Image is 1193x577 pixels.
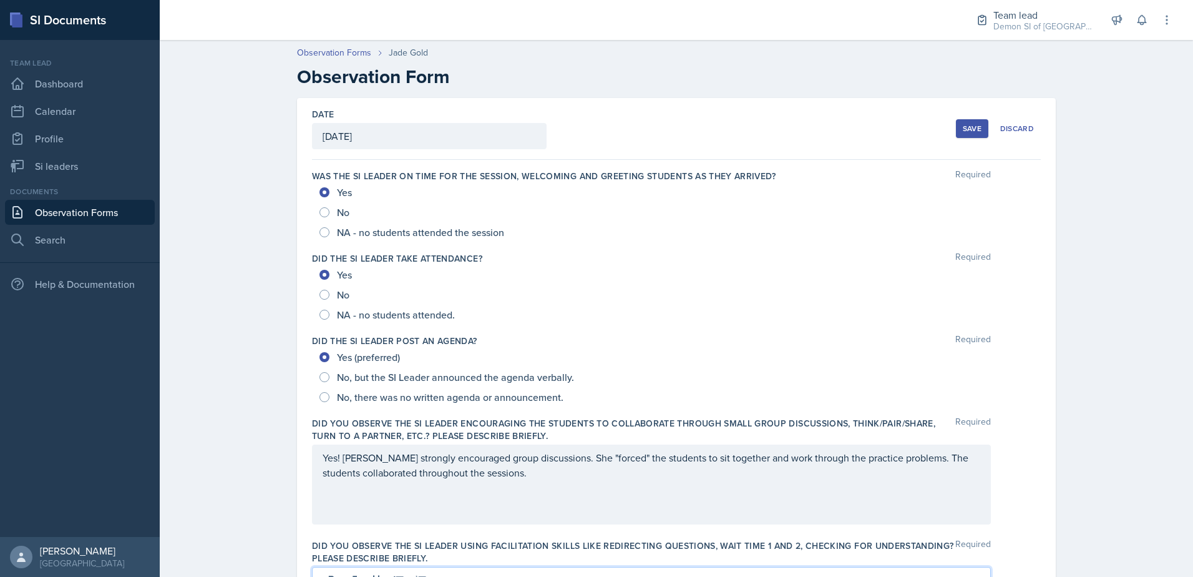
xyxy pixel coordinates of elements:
label: Was the SI Leader on time for the session, welcoming and greeting students as they arrived? [312,170,776,182]
div: [PERSON_NAME] [40,545,124,557]
span: Yes [337,186,352,199]
div: Demon SI of [GEOGRAPHIC_DATA] / Fall 2025 [993,20,1093,33]
p: Yes! [PERSON_NAME] strongly encouraged group discussions. She "forced" the students to sit togeth... [323,450,980,480]
label: Did you observe the SI Leader using facilitation skills like redirecting questions, wait time 1 a... [312,540,955,565]
span: Yes [337,269,352,281]
span: No, but the SI Leader announced the agenda verbally. [337,371,574,383]
a: Dashboard [5,71,155,96]
a: Observation Forms [297,46,371,59]
button: Discard [993,119,1041,138]
a: Si leaders [5,154,155,179]
label: Did you observe the SI Leader encouraging the students to collaborate through small group discuss... [312,417,955,442]
label: Did the SI Leader take attendance? [312,252,482,265]
div: Discard [1000,124,1034,134]
button: Save [956,119,988,138]
span: Required [955,540,991,565]
a: Observation Forms [5,200,155,225]
a: Profile [5,126,155,151]
div: [GEOGRAPHIC_DATA] [40,557,124,570]
a: Search [5,227,155,252]
div: Save [963,124,981,134]
div: Team lead [5,57,155,69]
span: No [337,206,349,219]
h2: Observation Form [297,66,1056,88]
span: Required [955,170,991,182]
span: NA - no students attended. [337,308,455,321]
div: Help & Documentation [5,272,155,297]
span: Yes (preferred) [337,351,400,363]
span: Required [955,252,991,265]
label: Date [312,108,334,121]
span: Required [955,417,991,442]
span: NA - no students attended the session [337,226,504,239]
div: Jade Gold [389,46,428,59]
div: Documents [5,186,155,197]
span: Required [955,335,991,347]
a: Calendar [5,99,155,124]
label: Did the SI Leader post an agenda? [312,335,477,347]
div: Team lead [993,7,1093,22]
span: No, there was no written agenda or announcement. [337,391,563,403]
span: No [337,288,349,301]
